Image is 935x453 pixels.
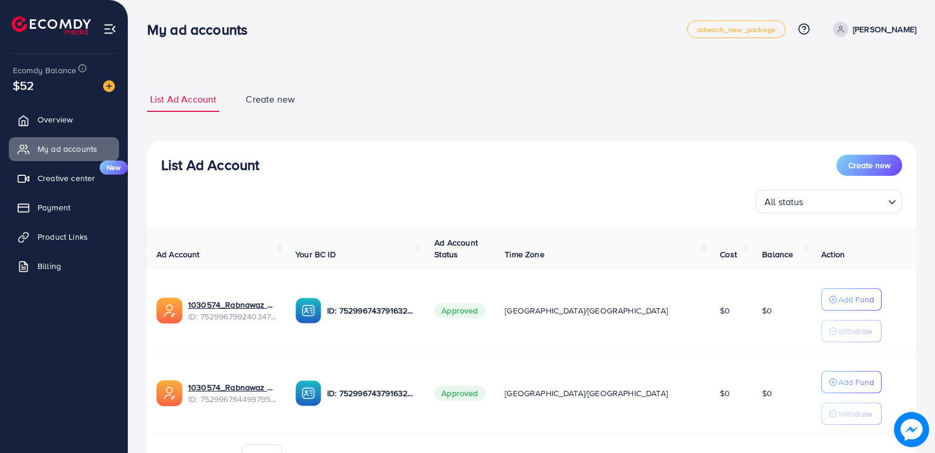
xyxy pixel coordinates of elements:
[295,380,321,406] img: ic-ba-acc.ded83a64.svg
[821,371,882,393] button: Add Fund
[188,393,277,405] span: ID: 7529967644997959697
[838,407,872,421] p: Withdraw
[188,299,277,323] div: <span class='underline'>1030574_Rabnawaz okz 2_1753207316055</span></br>7529967992403476497
[157,380,182,406] img: ic-ads-acc.e4c84228.svg
[9,108,119,131] a: Overview
[100,161,128,175] span: New
[12,16,91,35] img: logo
[38,260,61,272] span: Billing
[150,93,216,106] span: List Ad Account
[807,191,883,210] input: Search for option
[720,305,730,316] span: $0
[147,21,257,38] h3: My ad accounts
[38,114,73,125] span: Overview
[505,248,544,260] span: Time Zone
[838,324,872,338] p: Withdraw
[821,403,882,425] button: Withdraw
[9,137,119,161] a: My ad accounts
[246,93,295,106] span: Create new
[837,155,902,176] button: Create new
[434,237,478,260] span: Ad Account Status
[13,64,76,76] span: Ecomdy Balance
[756,190,902,213] div: Search for option
[188,382,277,393] a: 1030574_Rabnawaz okz_1753207225662
[103,22,117,36] img: menu
[295,248,336,260] span: Your BC ID
[9,196,119,219] a: Payment
[188,311,277,322] span: ID: 7529967992403476497
[687,21,786,38] a: adreach_new_package
[9,254,119,278] a: Billing
[157,298,182,323] img: ic-ads-acc.e4c84228.svg
[9,166,119,190] a: Creative centerNew
[821,248,845,260] span: Action
[848,159,890,171] span: Create new
[434,386,485,401] span: Approved
[838,292,874,306] p: Add Fund
[161,156,259,173] h3: List Ad Account
[188,299,277,311] a: 1030574_Rabnawaz okz 2_1753207316055
[103,80,115,92] img: image
[697,26,776,33] span: adreach_new_package
[838,375,874,389] p: Add Fund
[295,298,321,323] img: ic-ba-acc.ded83a64.svg
[821,320,882,342] button: Withdraw
[38,231,88,243] span: Product Links
[821,288,882,311] button: Add Fund
[853,22,916,36] p: [PERSON_NAME]
[157,248,200,260] span: Ad Account
[38,143,97,155] span: My ad accounts
[38,202,70,213] span: Payment
[505,305,668,316] span: [GEOGRAPHIC_DATA]/[GEOGRAPHIC_DATA]
[188,382,277,406] div: <span class='underline'>1030574_Rabnawaz okz_1753207225662</span></br>7529967644997959697
[762,193,806,210] span: All status
[38,172,95,184] span: Creative center
[9,225,119,248] a: Product Links
[762,248,793,260] span: Balance
[894,412,929,447] img: image
[434,303,485,318] span: Approved
[505,387,668,399] span: [GEOGRAPHIC_DATA]/[GEOGRAPHIC_DATA]
[828,22,916,37] a: [PERSON_NAME]
[327,386,416,400] p: ID: 7529967437916323857
[720,248,737,260] span: Cost
[327,304,416,318] p: ID: 7529967437916323857
[720,387,730,399] span: $0
[762,305,772,316] span: $0
[762,387,772,399] span: $0
[13,77,34,94] span: $52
